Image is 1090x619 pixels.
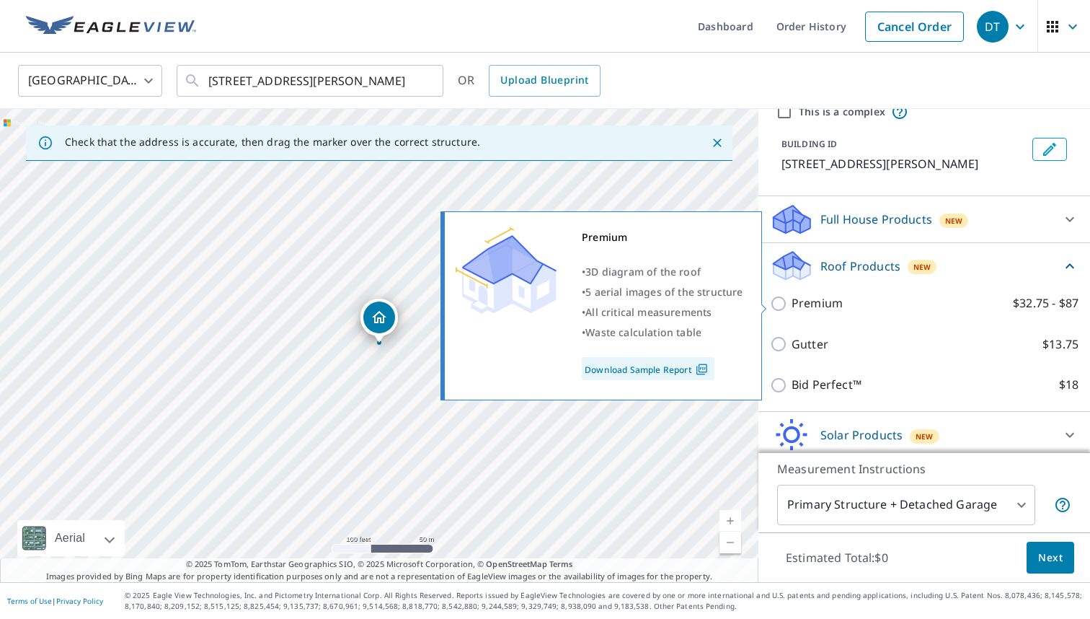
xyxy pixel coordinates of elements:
p: Full House Products [820,211,932,228]
div: Full House ProductsNew [770,202,1078,237]
img: Premium [456,227,557,314]
div: Aerial [17,520,125,556]
p: Roof Products [820,258,900,275]
div: [GEOGRAPHIC_DATA] [18,61,162,101]
div: Roof ProductsNew [770,249,1078,283]
img: Pdf Icon [692,363,712,376]
div: Solar ProductsNew [770,418,1078,452]
div: OR [458,65,601,97]
div: Aerial [50,520,89,556]
div: • [582,322,743,343]
p: Estimated Total: $0 [774,542,900,574]
span: Next [1038,549,1063,567]
a: Privacy Policy [56,596,103,606]
span: 5 aerial images of the structure [585,285,743,299]
span: Waste calculation table [585,325,701,339]
span: Your report will include the primary structure and a detached garage if one exists. [1054,496,1071,514]
p: Solar Products [820,426,903,444]
p: [STREET_ADDRESS][PERSON_NAME] [781,155,1027,172]
span: © 2025 TomTom, Earthstar Geographics SIO, © 2025 Microsoft Corporation, © [186,558,573,571]
div: • [582,282,743,302]
div: Premium [582,227,743,247]
div: DT [977,11,1009,43]
div: Dropped pin, building 1, Residential property, 1136 Fred Cir Anchorage, AK 99515 [360,299,398,343]
a: Download Sample Report [582,357,714,380]
p: $32.75 - $87 [1013,294,1078,312]
a: OpenStreetMap [486,558,546,569]
span: New [916,431,934,442]
a: Current Level 17, Zoom Out [719,532,741,553]
p: Measurement Instructions [777,460,1071,478]
p: Check that the address is accurate, then drag the marker over the correct structure. [65,136,480,149]
span: Upload Blueprint [500,71,588,89]
p: Bid Perfect™ [792,376,861,394]
p: BUILDING ID [781,138,837,150]
p: © 2025 Eagle View Technologies, Inc. and Pictometry International Corp. All Rights Reserved. Repo... [125,590,1083,612]
button: Close [708,133,727,152]
span: 3D diagram of the roof [585,265,701,278]
p: $18 [1059,376,1078,394]
div: • [582,302,743,322]
p: | [7,597,103,605]
span: All critical measurements [585,305,712,319]
a: Terms of Use [7,596,52,606]
button: Edit building 1 [1032,138,1067,161]
p: $13.75 [1042,335,1078,354]
div: • [582,262,743,282]
div: Primary Structure + Detached Garage [777,485,1035,525]
a: Current Level 17, Zoom In [719,510,741,532]
span: New [913,261,931,273]
a: Cancel Order [865,12,964,42]
span: New [945,215,963,227]
input: Search by address or latitude-longitude [208,61,414,101]
label: This is a complex [799,105,885,119]
p: Gutter [792,335,828,354]
p: Premium [792,294,843,312]
img: EV Logo [26,16,196,38]
button: Next [1027,542,1074,574]
a: Terms [549,558,573,569]
a: Upload Blueprint [489,65,600,97]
